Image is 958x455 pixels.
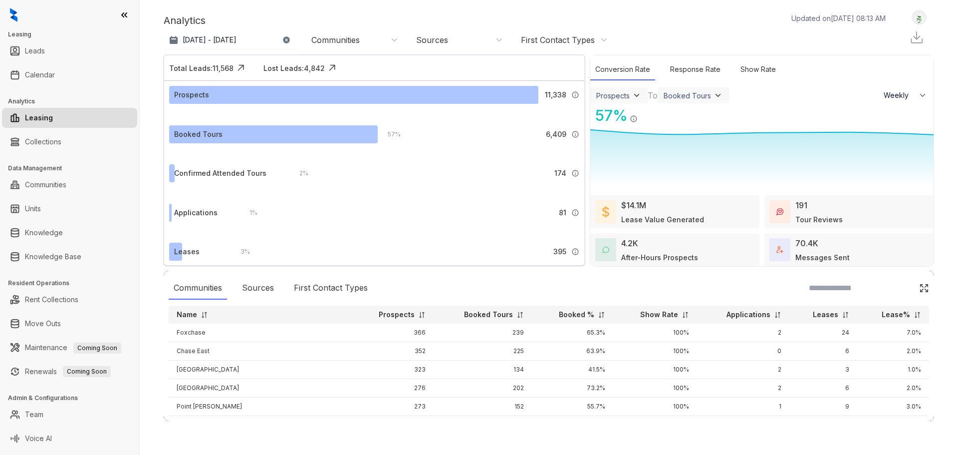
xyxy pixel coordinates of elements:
li: Leasing [2,108,137,128]
td: 5 [789,416,857,435]
td: 6 [789,342,857,361]
li: Team [2,405,137,425]
td: 1.0% [857,361,929,379]
button: [DATE] - [DATE] [164,31,298,49]
td: 3 [789,361,857,379]
h3: Data Management [8,164,139,173]
div: Sources [416,34,448,45]
p: Show Rate [640,310,678,320]
td: 276 [352,379,434,398]
img: Info [630,115,638,123]
td: 268 [352,416,434,435]
div: Show Rate [735,59,781,80]
img: UserAvatar [912,12,926,23]
img: Info [571,209,579,217]
button: Weekly [878,86,934,104]
li: Collections [2,132,137,152]
td: 323 [352,361,434,379]
a: RenewalsComing Soon [25,362,111,382]
a: Rent Collections [25,290,78,310]
div: Prospects [174,89,209,100]
td: 6 [789,379,857,398]
div: First Contact Types [289,277,373,300]
div: Conversion Rate [590,59,655,80]
td: 2.0% [857,379,929,398]
div: Booked Tours [174,129,223,140]
p: Leases [813,310,838,320]
div: Lease Value Generated [621,214,704,225]
img: Info [571,91,579,99]
td: 55.7% [532,398,613,416]
div: Sources [237,277,279,300]
img: ViewFilterArrow [713,90,723,100]
td: [GEOGRAPHIC_DATA] [169,361,352,379]
div: After-Hours Prospects [621,252,698,263]
td: 2 [697,361,789,379]
td: 2.0% [857,342,929,361]
span: 6,409 [546,129,566,140]
a: Calendar [25,65,55,85]
img: Info [571,130,579,138]
img: Info [571,248,579,256]
td: 225 [434,342,532,361]
img: sorting [774,311,781,319]
div: First Contact Types [521,34,595,45]
img: Info [571,169,579,177]
h3: Admin & Configurations [8,394,139,403]
div: $14.1M [621,199,646,211]
li: Move Outs [2,314,137,334]
div: Response Rate [665,59,725,80]
div: 4.2K [621,237,638,249]
span: 11,338 [545,89,566,100]
div: Communities [169,277,227,300]
div: Total Leads: 11,568 [169,63,234,73]
td: 100% [613,324,698,342]
p: [DATE] - [DATE] [183,35,237,45]
img: ViewFilterArrow [632,90,642,100]
a: Leasing [25,108,53,128]
li: Knowledge Base [2,247,137,267]
li: Renewals [2,362,137,382]
a: Collections [25,132,61,152]
img: sorting [842,311,849,319]
td: 100% [613,342,698,361]
div: Communities [311,34,360,45]
a: Team [25,405,43,425]
div: 1 % [239,207,257,218]
td: Chase East [169,342,352,361]
h3: Leasing [8,30,139,39]
td: 7.0% [857,324,929,342]
td: 2 [697,379,789,398]
img: sorting [682,311,689,319]
div: Booked Tours [664,91,711,100]
td: 100% [613,398,698,416]
td: [GEOGRAPHIC_DATA] [169,379,352,398]
div: Tour Reviews [795,214,843,225]
div: Confirmed Attended Tours [174,168,266,179]
td: 273 [352,398,434,416]
h3: Analytics [8,97,139,106]
li: Maintenance [2,338,137,358]
img: LeaseValue [602,206,609,218]
img: sorting [201,311,208,319]
a: Units [25,199,41,219]
td: 100% [613,416,698,435]
img: SearchIcon [898,284,907,292]
td: 239 [434,324,532,342]
div: To [648,89,658,101]
h3: Resident Operations [8,279,139,288]
img: Click Icon [638,106,653,121]
td: 2.0% [857,416,929,435]
td: Foxchase [169,324,352,342]
td: Point [PERSON_NAME] [169,398,352,416]
li: Communities [2,175,137,195]
img: TotalFum [776,246,783,253]
span: 174 [554,168,566,179]
td: 352 [352,342,434,361]
a: Leads [25,41,45,61]
td: 63.9% [532,342,613,361]
td: 24 [789,324,857,342]
div: 57 % [378,129,401,140]
span: Coming Soon [63,366,111,377]
td: 0 [697,342,789,361]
